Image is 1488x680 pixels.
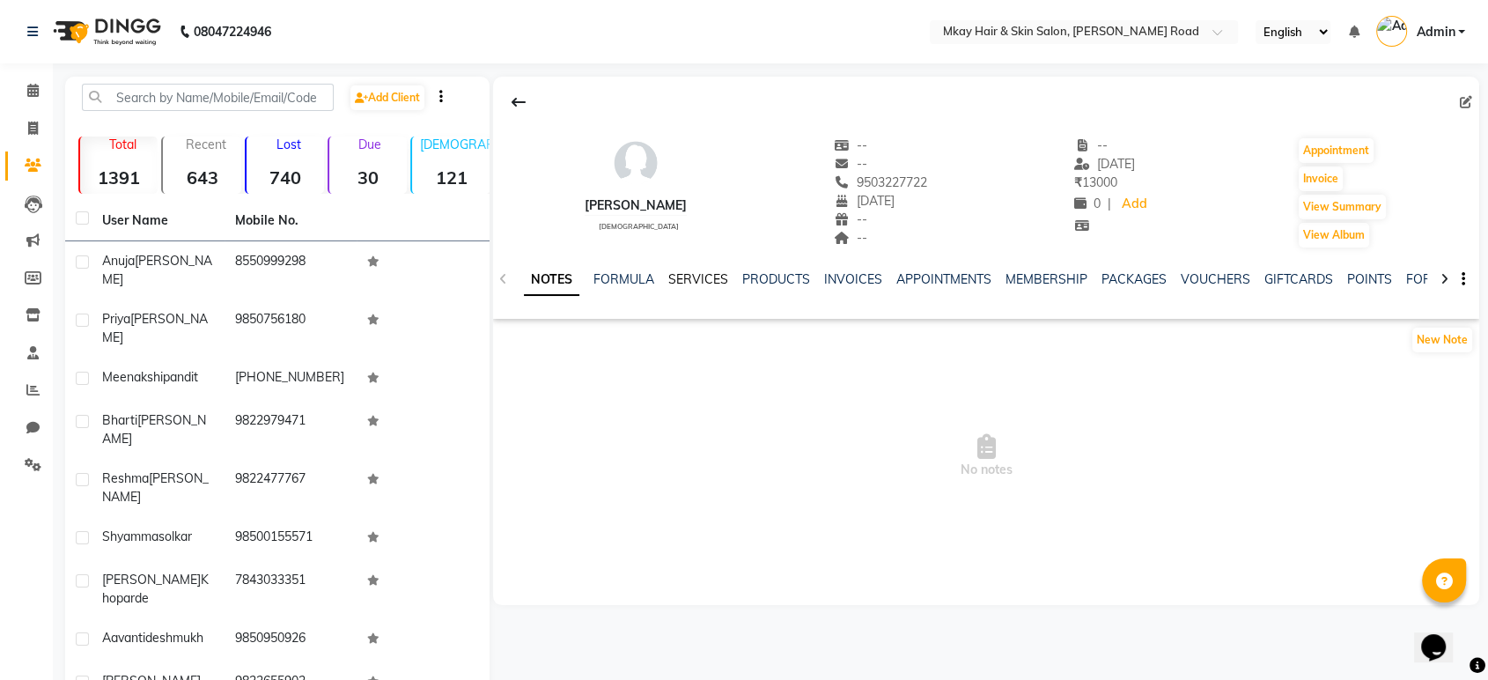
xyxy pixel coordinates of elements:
span: -- [834,156,867,172]
span: deshmukh [145,630,203,646]
strong: 121 [412,166,490,188]
span: [DATE] [1074,156,1135,172]
span: ₹ [1074,174,1082,190]
td: 7843033351 [225,560,357,618]
span: 0 [1074,196,1101,211]
span: pandit [163,369,198,385]
span: shyam [102,528,141,544]
strong: 1391 [80,166,158,188]
td: 9822979471 [225,401,357,459]
span: | [1108,195,1111,213]
th: Mobile No. [225,201,357,241]
button: View Album [1299,223,1369,248]
p: Due [333,137,407,152]
img: avatar [609,137,662,189]
a: Add Client [350,85,424,110]
span: No notes [493,368,1479,544]
td: [PHONE_NUMBER] [225,358,357,401]
button: Invoice [1299,166,1343,191]
a: INVOICES [824,271,882,287]
a: Add [1118,192,1149,217]
a: SERVICES [668,271,728,287]
p: [DEMOGRAPHIC_DATA] [419,137,490,152]
iframe: chat widget [1414,610,1470,662]
a: MEMBERSHIP [1006,271,1087,287]
span: [PERSON_NAME] [102,412,206,447]
span: -- [834,230,867,246]
span: [PERSON_NAME] [102,253,212,287]
span: [PERSON_NAME] [102,311,208,345]
a: GIFTCARDS [1264,271,1333,287]
span: anuja [102,253,135,269]
span: aavanti [102,630,145,646]
span: Admin [1416,23,1455,41]
span: -- [834,211,867,227]
span: priya [102,311,130,327]
p: Lost [254,137,324,152]
td: 9850756180 [225,299,357,358]
span: [PERSON_NAME] [102,470,209,505]
a: VOUCHERS [1181,271,1250,287]
span: 13000 [1074,174,1117,190]
span: masolkar [141,528,192,544]
img: Admin [1376,16,1407,47]
a: PRODUCTS [742,271,810,287]
b: 08047224946 [194,7,271,56]
span: -- [1074,137,1108,153]
a: FORMS [1406,271,1450,287]
span: reshma [102,470,149,486]
span: meenakshi [102,369,163,385]
span: [PERSON_NAME] [102,572,201,588]
p: Total [87,137,158,152]
td: 9822477767 [225,459,357,517]
button: New Note [1412,328,1472,352]
a: FORMULA [593,271,654,287]
strong: 740 [247,166,324,188]
td: 8550999298 [225,241,357,299]
span: [DATE] [834,193,895,209]
p: Recent [170,137,240,152]
button: Appointment [1299,138,1374,163]
a: POINTS [1347,271,1392,287]
div: [PERSON_NAME] [585,196,687,215]
span: 9503227722 [834,174,927,190]
img: logo [45,7,166,56]
span: [DEMOGRAPHIC_DATA] [599,222,679,231]
strong: 30 [329,166,407,188]
a: NOTES [524,264,579,296]
span: -- [834,137,867,153]
a: APPOINTMENTS [896,271,991,287]
span: bharti [102,412,137,428]
strong: 643 [163,166,240,188]
td: 98500155571 [225,517,357,560]
a: PACKAGES [1101,271,1167,287]
button: View Summary [1299,195,1386,219]
input: Search by Name/Mobile/Email/Code [82,84,334,111]
div: Back to Client [500,85,537,119]
td: 9850950926 [225,618,357,662]
th: User Name [92,201,225,241]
